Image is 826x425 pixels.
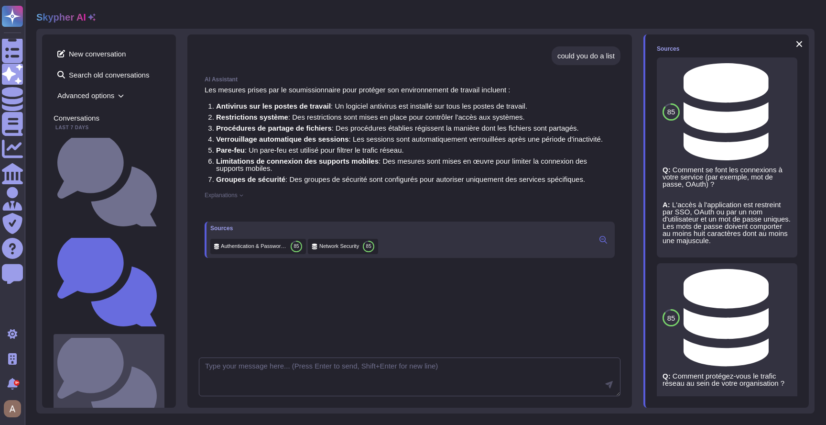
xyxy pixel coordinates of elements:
[216,102,331,110] strong: Antivirus sur les postes de travail
[319,243,359,250] span: Network Security
[216,113,615,121] li: : Des restrictions sont mises en place pour contrôler l'accès aux systèmes.
[667,108,675,115] span: 85
[216,157,615,172] li: : Des mesures sont mises en œuvre pour limiter la connexion des supports mobiles.
[54,114,164,122] div: Conversations
[663,166,671,174] strong: Q:
[216,124,332,132] strong: Procédures de partage de fichiers
[224,206,231,214] button: Dislike this response
[36,11,86,23] h2: Skypher AI
[221,243,287,250] span: Authentication & Password Policy
[216,146,245,154] strong: Pare-feu
[216,124,615,132] li: : Des procédures établies régissent la manière dont les fichiers sont partagés.
[663,372,792,387] p: Comment protégez-vous le trafic réseau au sein de votre organisation ?
[776,269,792,284] button: Disable this source
[663,201,792,244] p: L'accès à l'application est restreint par SSO, OAuth ou par un nom d'utilisateur et un mot de pas...
[205,192,238,198] span: Explanations
[205,86,615,93] p: Les mesures prises par le soumissionnaire pour protéger son environnement de travail incluent :
[657,46,679,52] div: Sources
[293,244,299,249] span: 85
[596,234,611,246] button: Click to view sources in the right panel
[216,102,615,110] li: : Un logiciel antivirus est installé sur tous les postes de travail.
[663,201,670,209] strong: A:
[214,206,222,213] button: Like this response
[776,63,792,78] button: Disable this source
[366,244,371,249] span: 85
[210,225,378,231] div: Sources
[216,157,379,165] strong: Limitations de connexion des supports mobiles
[667,314,675,322] span: 85
[216,146,615,154] li: : Un pare-feu est utilisé pour filtrer le trafic réseau.
[657,57,797,257] div: Click to preview/edit this source
[557,52,615,59] div: could you do a list
[2,398,28,419] button: user
[216,113,288,121] strong: Restrictions système
[54,67,164,82] span: Search old conversations
[216,175,285,183] strong: Groupes de sécurité
[793,38,805,50] button: Close panel
[4,400,21,417] img: user
[663,372,671,380] strong: Q:
[216,176,615,183] li: : Des groupes de sécurité sont configurés pour autoriser uniquement des services spécifiques.
[216,135,615,143] li: : Les sessions sont automatiquement verrouillées après une période d'inactivité.
[54,125,164,130] div: Last 7 days
[216,135,349,143] strong: Verrouillage automatique des sessions
[205,206,212,214] button: Copy this response
[54,88,164,103] span: Advanced options
[308,239,378,254] div: Click to preview/edit this source
[54,46,164,61] span: New conversation
[205,77,615,82] div: AI Assistant
[14,380,20,386] div: 9+
[210,239,306,254] div: Click to preview/edit this source
[663,166,792,188] p: Comment se font les connexions à votre service (par exemple, mot de passe, OAuth) ?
